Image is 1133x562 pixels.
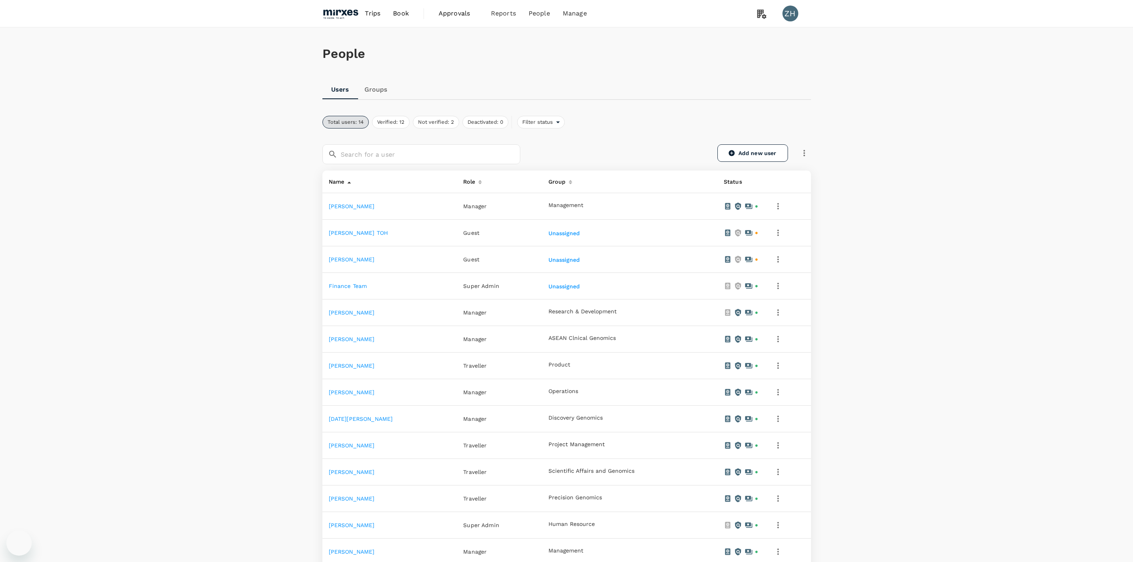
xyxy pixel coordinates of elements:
span: Super Admin [463,283,499,289]
button: Total users: 14 [322,116,369,129]
div: Filter status [517,116,565,129]
a: [PERSON_NAME] [329,469,375,475]
a: Users [322,80,358,99]
button: Not verified: 2 [413,116,459,129]
button: Management [548,202,583,209]
span: Super Admin [463,522,499,528]
span: Manager [463,549,487,555]
button: Project Management [548,441,605,448]
span: Approvals [439,9,478,18]
a: Finance Team [329,283,367,289]
a: Groups [358,80,394,99]
a: [PERSON_NAME] [329,522,375,528]
button: Verified: 12 [372,116,410,129]
button: Unassigned [548,257,581,263]
div: Group [545,174,566,186]
a: [PERSON_NAME] [329,389,375,395]
a: [PERSON_NAME] TOH [329,230,388,236]
button: Product [548,362,570,368]
button: Deactivated: 0 [462,116,508,129]
button: Human Resource [548,521,595,527]
button: Operations [548,388,578,395]
span: Traveller [463,469,487,475]
a: [PERSON_NAME] [329,336,375,342]
a: [PERSON_NAME] [329,203,375,209]
button: Research & Development [548,309,617,315]
button: Discovery Genomics [548,415,603,421]
span: Manager [463,416,487,422]
a: [PERSON_NAME] [329,309,375,316]
span: Guest [463,256,479,263]
a: [PERSON_NAME] [329,495,375,502]
span: Manager [463,203,487,209]
input: Search for a user [341,144,520,164]
th: Status [717,171,765,193]
span: Manager [463,389,487,395]
button: Management [548,548,583,554]
a: [PERSON_NAME] [329,442,375,449]
span: Manager [463,309,487,316]
a: [PERSON_NAME] [329,363,375,369]
span: Manage [563,9,587,18]
button: Precision Genomics [548,495,602,501]
span: Traveller [463,442,487,449]
span: Manager [463,336,487,342]
span: Book [393,9,409,18]
div: ZH [782,6,798,21]
button: Unassigned [548,230,581,237]
iframe: Button to launch messaging window [6,530,32,556]
span: Traveller [463,495,487,502]
span: Reports [491,9,516,18]
h1: People [322,46,811,61]
button: Unassigned [548,284,581,290]
div: Name [326,174,345,186]
span: Traveller [463,363,487,369]
a: [PERSON_NAME] [329,549,375,555]
img: Mirxes Holding Pte Ltd [322,5,359,22]
button: ASEAN Clnical Genomics [548,335,616,341]
span: People [529,9,550,18]
div: Role [460,174,475,186]
span: Filter status [518,119,556,126]
a: [DATE][PERSON_NAME] [329,416,393,422]
button: Scientific Affairs and Genomics [548,468,635,474]
a: Add new user [717,144,788,162]
a: [PERSON_NAME] [329,256,375,263]
span: Guest [463,230,479,236]
span: Trips [365,9,380,18]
